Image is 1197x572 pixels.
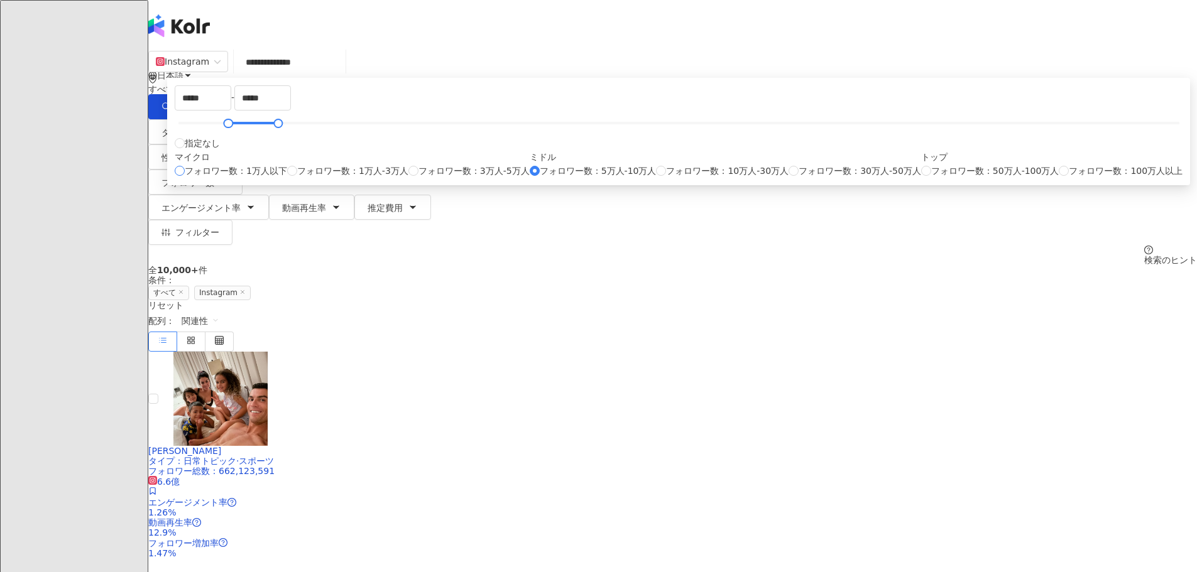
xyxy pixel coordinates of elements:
[148,466,1197,476] div: フォロワー総数 ： 662,123,591
[175,227,219,237] span: フィルター
[219,538,227,547] span: question-circle
[148,170,243,195] button: フォロワー数
[148,14,210,37] img: logo
[148,538,219,548] span: フォロワー増加率
[182,311,219,331] span: 関連性
[161,178,214,188] span: フォロワー数
[185,164,287,178] span: フォロワー数：1万人以下
[173,352,268,446] img: KOL Avatar
[148,275,175,285] span: 条件 ：
[161,203,241,213] span: エンゲージメント率
[148,300,1197,310] div: リセット
[921,150,1183,164] div: トップ
[148,456,1197,466] div: タイプ ：
[148,517,192,527] span: 動画再生率
[1144,255,1197,265] div: 検索のヒント
[799,164,921,178] span: フォロワー数：30万人-50万人
[194,286,251,300] span: Instagram
[1069,164,1183,178] span: フォロワー数：100万人以上
[148,144,207,170] button: 性別
[148,94,206,119] button: 検索
[161,127,188,138] span: タイプ
[148,507,1197,517] div: 1.26%
[236,456,239,466] span: ·
[666,164,789,178] span: フォロワー数：10万人-30万人
[148,477,180,487] span: 6.6億
[148,84,1197,94] div: すべて
[175,150,530,164] div: マイクロ
[148,75,157,84] span: environment
[148,195,269,220] button: エンゲージメント率
[418,164,530,178] span: フォロワー数：3万人-5万人
[231,92,234,102] span: -
[148,548,1197,558] div: 1.47%
[148,446,221,456] span: [PERSON_NAME]
[530,150,921,164] div: ミドル
[931,164,1059,178] span: フォロワー数：50万人-100万人
[148,497,227,507] span: エンゲージメント率
[148,119,216,144] button: タイプ
[282,203,326,213] span: 動画再生率
[354,195,431,220] button: 推定費用
[148,527,1197,537] div: 12.9%
[239,456,274,466] span: スポーツ
[148,265,1197,275] div: 全 件
[161,153,179,163] span: 性別
[148,286,189,300] span: すべて
[269,195,354,220] button: 動画再生率
[148,220,232,245] button: フィルター
[540,164,657,178] span: フォロワー数：5万人-10万人
[368,203,403,213] span: 推定費用
[185,136,220,150] span: 指定なし
[183,456,236,466] span: 日常トピック
[156,51,209,72] div: Instagram
[148,310,1197,332] div: 配列：
[297,164,408,178] span: フォロワー数：1万人-3万人
[192,518,201,527] span: question-circle
[227,498,236,507] span: question-circle
[157,265,199,275] span: 10,000+
[1144,246,1153,254] span: question-circle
